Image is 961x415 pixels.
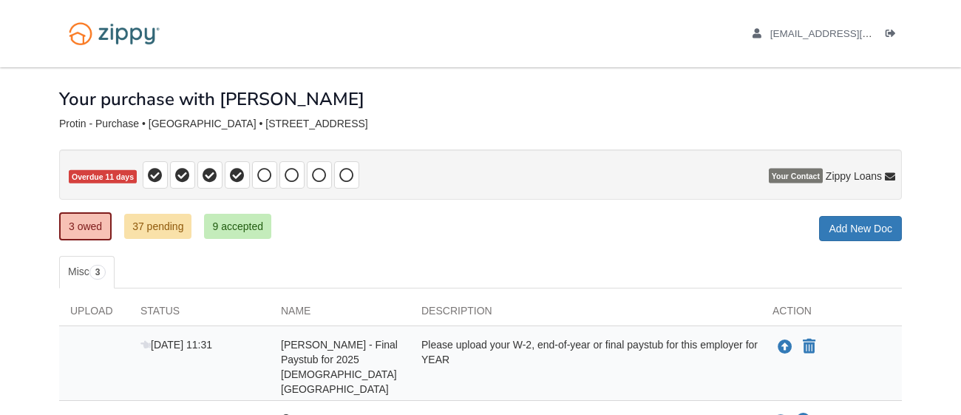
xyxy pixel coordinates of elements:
a: edit profile [753,28,940,43]
span: Zippy Loans [826,169,882,183]
a: 3 owed [59,212,112,240]
button: Upload Dina Protin - Final Paystub for 2025 Methodist medical center [776,337,794,357]
div: Status [129,303,270,325]
h1: Your purchase with [PERSON_NAME] [59,90,364,109]
div: Protin - Purchase • [GEOGRAPHIC_DATA] • [STREET_ADDRESS] [59,118,902,130]
button: Declare Dina Protin - Final Paystub for 2025 Methodist medical center not applicable [801,338,817,356]
a: Misc [59,256,115,289]
span: Overdue 11 days [69,170,137,184]
span: [DATE] 11:31 [140,339,212,351]
span: [PERSON_NAME] - Final Paystub for 2025 [DEMOGRAPHIC_DATA][GEOGRAPHIC_DATA] [281,339,398,395]
a: Log out [886,28,902,43]
div: Action [761,303,902,325]
div: Please upload your W-2, end-of-year or final paystub for this employer for YEAR [410,337,761,397]
div: Upload [59,303,129,325]
a: 9 accepted [204,214,271,239]
a: Add New Doc [819,216,902,241]
div: Description [410,303,761,325]
img: Logo [59,15,169,53]
span: dinaprotin@gmail.com [770,28,940,39]
div: Name [270,303,410,325]
span: Your Contact [769,169,823,183]
span: 3 [89,265,106,280]
a: 37 pending [124,214,191,239]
